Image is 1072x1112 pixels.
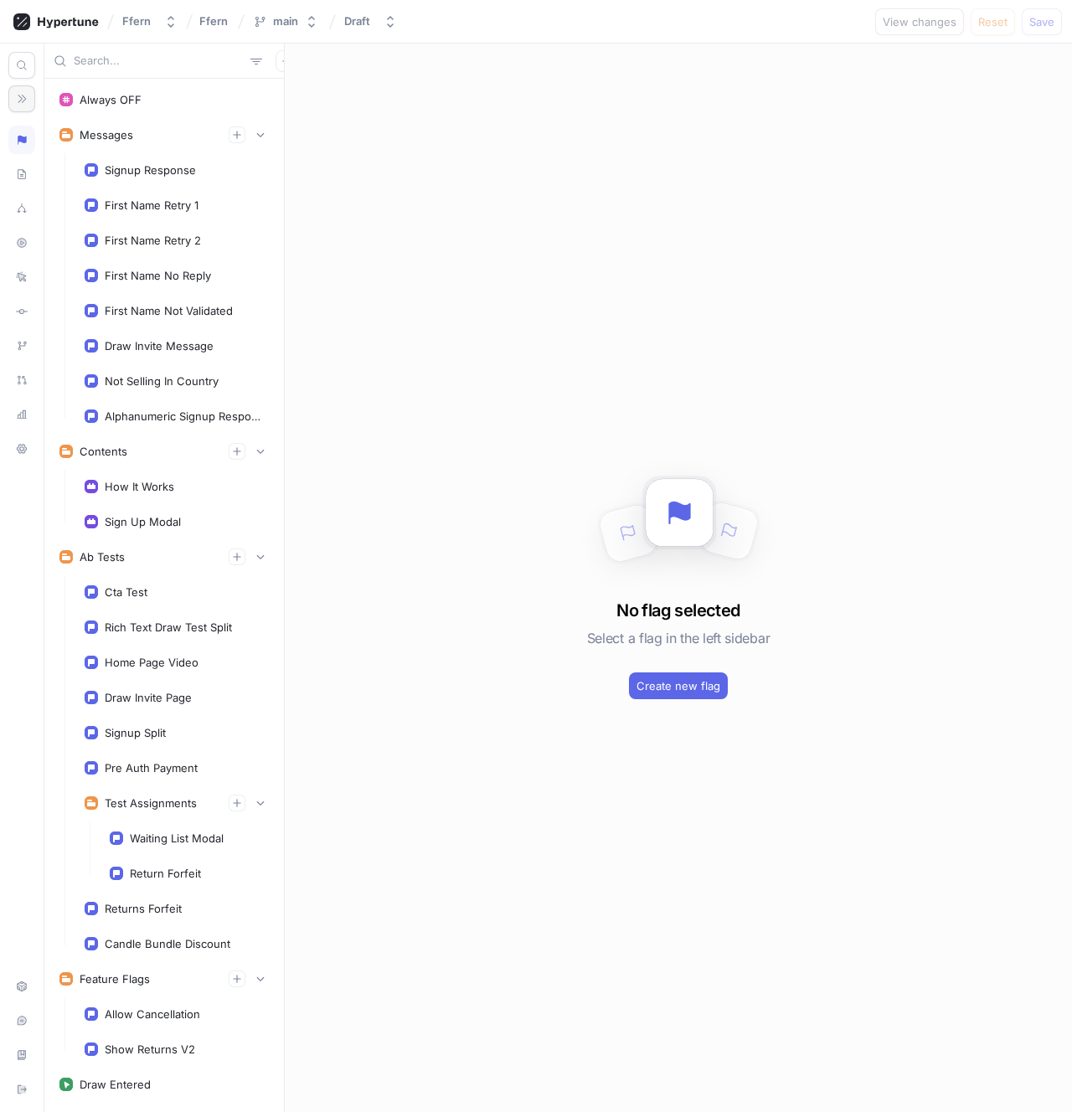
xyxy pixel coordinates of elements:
div: How It Works [105,480,174,493]
div: Alphanumeric Signup Response [105,409,262,423]
div: First Name Retry 2 [105,234,201,247]
h5: Select a flag in the left sidebar [587,623,770,653]
div: Show Returns V2 [105,1042,195,1056]
div: First Name Retry 1 [105,198,198,212]
div: Splits [8,194,35,223]
div: Ffern [122,14,151,28]
div: Contents [80,445,127,458]
div: Documentation [8,1041,35,1069]
div: Logs [8,263,35,291]
div: Live chat [8,1006,35,1035]
button: main [246,8,325,35]
div: Signup Split [105,726,166,739]
div: Ab Tests [80,550,125,564]
div: Settings [8,435,35,463]
div: Schema [8,160,35,188]
button: Ffern [116,8,184,35]
button: Draft [338,8,404,35]
div: First Name No Reply [105,269,211,282]
div: Pull requests [8,366,35,394]
div: Always OFF [80,93,142,106]
div: Return Forfeit [130,867,201,880]
div: Draw Invite Message [105,339,214,353]
span: Save [1029,17,1054,27]
div: Messages [80,128,133,142]
div: Test Assignments [105,796,197,810]
div: Feature Flags [80,972,150,986]
span: Reset [978,17,1008,27]
div: Draft [344,14,370,28]
div: Waiting List Modal [130,831,224,845]
div: Not Selling In Country [105,374,219,388]
div: Candle Bundle Discount [105,937,230,950]
div: Draw Entered [80,1078,151,1091]
div: First Name Not Validated [105,304,233,317]
button: Create new flag [629,672,728,699]
span: View changes [883,17,956,27]
div: main [273,14,298,28]
div: Allow Cancellation [105,1007,200,1021]
div: Rich Text Draw Test Split [105,620,232,634]
div: Signup Response [105,163,196,177]
div: Diff [8,297,35,326]
div: Sign Up Modal [105,515,181,528]
button: View changes [875,8,964,35]
button: Reset [971,8,1015,35]
div: Sign out [8,1075,35,1104]
span: Create new flag [636,681,720,691]
input: Search... [74,53,244,69]
button: Save [1022,8,1062,35]
div: Draw Invite Page [105,691,192,704]
div: Home Page Video [105,656,198,669]
div: Pre Auth Payment [105,761,198,775]
div: Analytics [8,400,35,429]
h3: No flag selected [616,598,740,623]
div: Preview [8,229,35,257]
span: Ffern [199,15,228,27]
div: Logic [8,126,35,154]
div: Branches [8,332,35,360]
div: Setup [8,972,35,1001]
div: Returns Forfeit [105,902,182,915]
div: Cta Test [105,585,147,599]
